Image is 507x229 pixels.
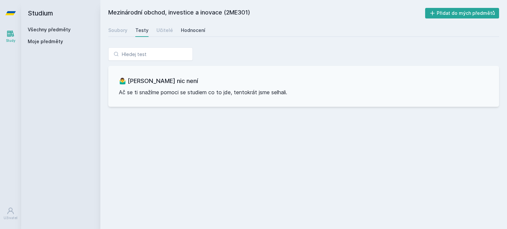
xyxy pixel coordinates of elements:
[425,8,499,18] button: Přidat do mých předmětů
[135,27,149,34] div: Testy
[119,88,489,96] p: Ač se ti snažíme pomoci se studiem co to jde, tentokrát jsme selhali.
[119,76,489,86] h3: 🤷‍♂️ [PERSON_NAME] nic není
[28,27,71,32] a: Všechny předměty
[108,47,193,61] input: Hledej test
[108,24,127,37] a: Soubory
[6,38,16,43] div: Study
[181,27,205,34] div: Hodnocení
[181,24,205,37] a: Hodnocení
[156,27,173,34] div: Učitelé
[108,8,425,18] h2: Mezinárodní obchod, investice a inovace (2ME301)
[1,204,20,224] a: Uživatel
[108,27,127,34] div: Soubory
[135,24,149,37] a: Testy
[4,215,17,220] div: Uživatel
[156,24,173,37] a: Učitelé
[28,38,63,45] span: Moje předměty
[1,26,20,46] a: Study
